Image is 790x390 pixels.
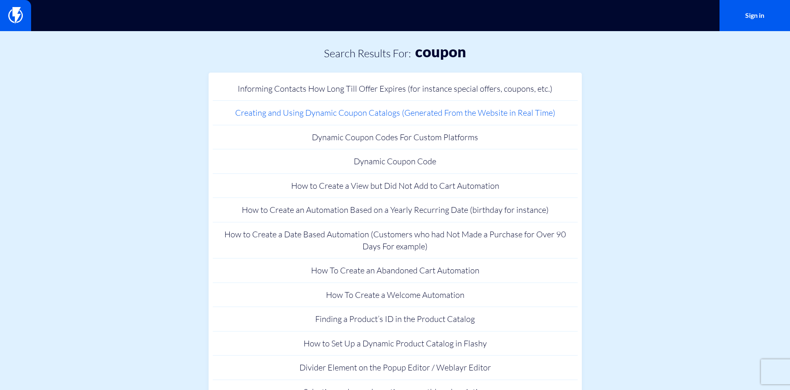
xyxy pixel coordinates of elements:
a: Divider Element on the Popup Editor / Weblayr Editor [213,356,578,380]
a: How to Create a View but Did Not Add to Cart Automation [213,174,578,198]
a: Dynamic Coupon Codes For Custom Platforms [213,125,578,150]
a: How to Set Up a Dynamic Product Catalog in Flashy [213,331,578,356]
h1: coupon [415,44,466,60]
a: How to Create an Automation Based on a Yearly Recurring Date (birthday for instance) [213,198,578,222]
h2: Search Results for: [324,47,411,59]
a: How To Create an Abandoned Cart Automation [213,258,578,283]
a: Creating and Using Dynamic Coupon Catalogs (Generated From the Website in Real Time) [213,101,578,125]
a: How to Create a Date Based Automation (Customers who had Not Made a Purchase for Over 90 Days For... [213,222,578,258]
a: Finding a Product’s ID in the Product Catalog [213,307,578,331]
a: How To Create a Welcome Automation [213,283,578,307]
a: Informing Contacts How Long Till Offer Expires (for instance special offers, coupons, etc.) [213,77,578,101]
a: Dynamic Coupon Code [213,149,578,174]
